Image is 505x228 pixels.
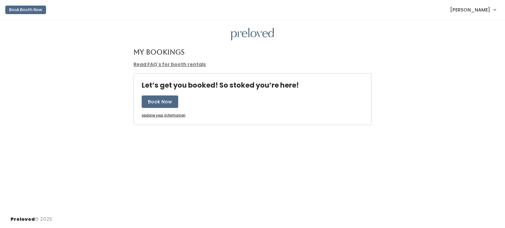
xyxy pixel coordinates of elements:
img: preloved logo [231,28,274,41]
span: Preloved [11,216,35,222]
div: © 2025 [11,211,52,223]
a: Update your information [142,113,185,118]
span: [PERSON_NAME] [450,6,490,13]
h4: Let’s get you booked! So stoked you’re here! [142,81,299,89]
a: Book Booth Now [5,3,46,17]
button: Book Booth Now [5,6,46,14]
a: Read FAQ's for booth rentals [133,61,206,68]
h4: My Bookings [133,48,184,56]
a: [PERSON_NAME] [444,3,502,17]
button: Book Now [142,95,178,108]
